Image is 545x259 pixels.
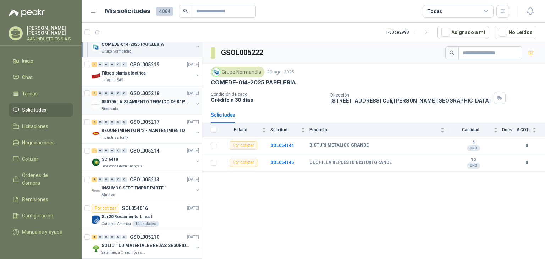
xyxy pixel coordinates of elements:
div: Por cotizar [230,159,257,167]
div: 0 [104,62,109,67]
span: Tareas [22,90,38,98]
p: Cartones America [101,221,131,227]
a: Remisiones [9,193,73,206]
a: Cotizar [9,152,73,166]
div: 0 [110,177,115,182]
p: Dirección [330,93,491,98]
span: Estado [221,127,260,132]
span: # COTs [517,127,531,132]
div: 0 [110,148,115,153]
button: Asignado a mi [437,26,489,39]
th: # COTs [517,123,545,137]
div: 1 - 50 de 2998 [386,27,432,38]
div: 4 [92,235,97,239]
img: Company Logo [212,68,220,76]
div: UND [467,163,480,169]
th: Estado [221,123,270,137]
div: 0 [98,148,103,153]
p: Filtros planta eléctrica [101,70,145,77]
a: 2 0 0 0 0 0 GSOL005218[DATE] Company Logo050756 : AISLAMIENTO TERMICO DE 8" PARA TUBERIABiocirculo [92,89,200,112]
p: Ssr20 Rodamiento Lineal [101,214,152,220]
b: 10 [449,157,498,163]
div: 10 Unidades [132,221,159,227]
span: Negociaciones [22,139,55,147]
span: Manuales y ayuda [22,228,62,236]
a: 4 0 0 0 0 0 GSOL005210[DATE] Company LogoSOLICITUD MATERIALES REJAS SEGURIDAD - OFICINASalamanca ... [92,233,200,255]
div: Por cotizar [92,204,119,213]
img: Logo peakr [9,9,45,17]
div: 0 [116,177,121,182]
div: 4 [92,177,97,182]
p: Biocirculo [101,106,118,112]
p: [DATE] [187,205,199,212]
p: GSOL005219 [130,62,159,67]
div: 0 [98,91,103,96]
p: BioCosta Green Energy S.A.S [101,164,146,169]
span: Configuración [22,212,53,220]
div: 8 [92,120,97,125]
span: Producto [309,127,439,132]
div: 2 [92,62,97,67]
span: 4064 [156,7,173,16]
span: Remisiones [22,195,48,203]
a: Manuales y ayuda [9,225,73,239]
p: GSOL005218 [130,91,159,96]
p: INSUMOS SEPTIEMPRE PARTE 1 [101,185,167,192]
p: GSOL005217 [130,120,159,125]
img: Company Logo [92,244,100,253]
a: Negociaciones [9,136,73,149]
p: Industrias Tomy [101,135,128,140]
img: Company Logo [92,158,100,166]
p: Grupo Normandía [101,49,131,54]
img: Company Logo [92,43,100,51]
a: Órdenes de Compra [9,169,73,190]
p: Crédito a 30 días [211,97,325,103]
a: Por cotizarSOL054016[DATE] Company LogoSsr20 Rodamiento LinealCartones America10 Unidades [82,201,202,230]
div: 1 [92,148,97,153]
img: Company Logo [92,187,100,195]
div: 0 [116,148,121,153]
div: 0 [110,120,115,125]
div: 0 [98,62,103,67]
a: Inicio [9,54,73,68]
img: Company Logo [92,215,100,224]
div: 0 [104,120,109,125]
div: 0 [122,148,127,153]
div: Solicitudes [211,111,235,119]
span: Solicitudes [22,106,46,114]
span: search [183,9,188,13]
p: Salamanca Oleaginosas SAS [101,250,146,255]
a: 2 0 0 0 0 0 GSOL005222[DATE] Company LogoCOMEDE-014-2025 PAPELERIAGrupo Normandía [92,32,200,54]
div: 0 [104,177,109,182]
div: Todas [427,7,442,15]
b: 4 [449,140,498,145]
div: 0 [122,120,127,125]
p: [DATE] [187,90,199,97]
div: 0 [98,235,103,239]
div: Por cotizar [230,141,257,150]
a: 1 0 0 0 0 0 GSOL005214[DATE] Company LogoSC 6410BioCosta Green Energy S.A.S [92,147,200,169]
div: Grupo Normandía [211,67,264,77]
th: Solicitud [270,123,309,137]
b: BISTURI METALICO GRANDE [309,143,369,148]
p: [DATE] [187,61,199,68]
p: Condición de pago [211,92,325,97]
p: 29 ago, 2025 [267,69,294,76]
p: [DATE] [187,119,199,126]
a: Solicitudes [9,103,73,117]
div: 0 [110,235,115,239]
a: Licitaciones [9,120,73,133]
p: COMEDE-014-2025 PAPELERIA [101,41,164,48]
a: Configuración [9,209,73,222]
th: Producto [309,123,449,137]
p: [DATE] [187,148,199,154]
div: 0 [110,62,115,67]
p: [PERSON_NAME] [PERSON_NAME] [27,26,73,35]
h3: GSOL005222 [221,47,264,58]
span: Licitaciones [22,122,48,130]
span: search [450,50,455,55]
div: 0 [98,177,103,182]
span: Solicitud [270,127,299,132]
a: Chat [9,71,73,84]
a: 4 0 0 0 0 0 GSOL005213[DATE] Company LogoINSUMOS SEPTIEMPRE PARTE 1Almatec [92,175,200,198]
